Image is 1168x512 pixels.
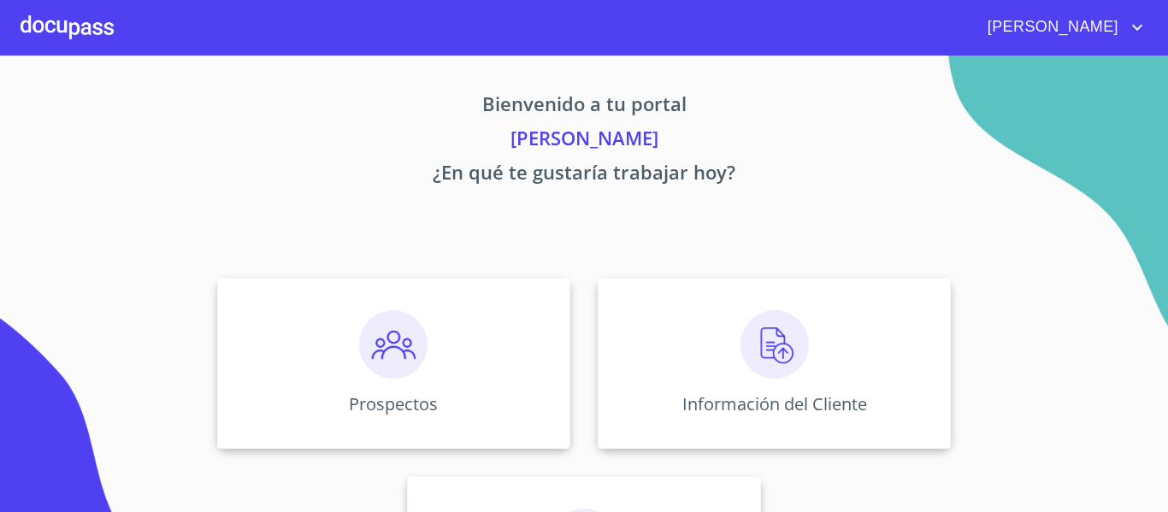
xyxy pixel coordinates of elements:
[975,14,1127,41] span: [PERSON_NAME]
[349,392,438,415] p: Prospectos
[682,392,867,415] p: Información del Cliente
[359,310,428,379] img: prospectos.png
[57,90,1111,124] p: Bienvenido a tu portal
[740,310,809,379] img: carga.png
[975,14,1147,41] button: account of current user
[57,124,1111,158] p: [PERSON_NAME]
[57,158,1111,192] p: ¿En qué te gustaría trabajar hoy?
